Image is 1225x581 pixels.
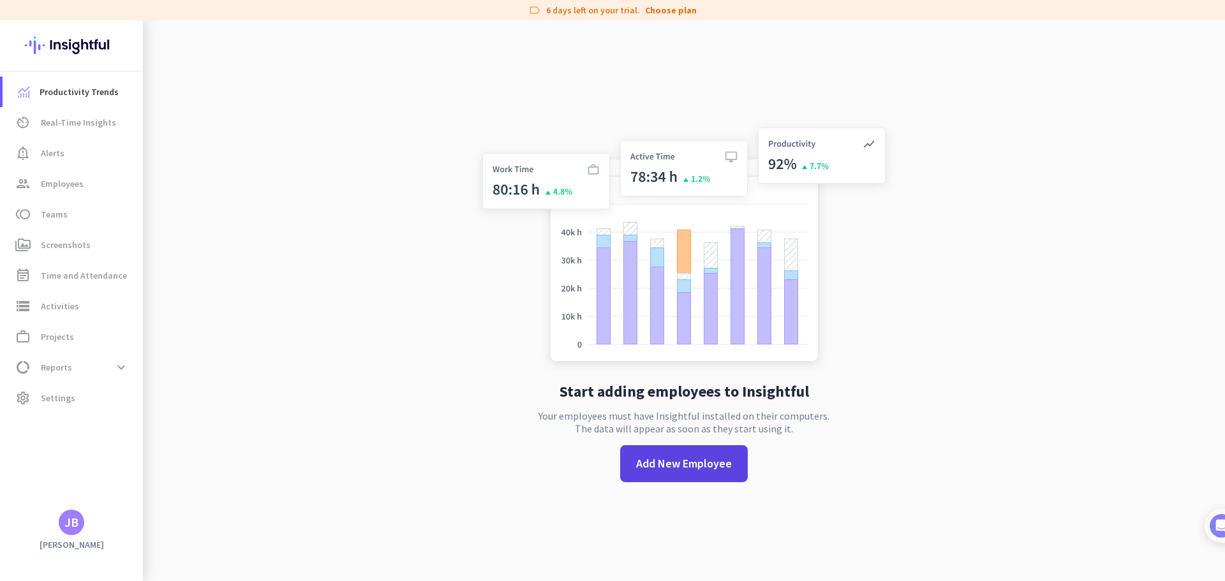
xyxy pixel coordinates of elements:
i: settings [15,390,31,406]
h2: Start adding employees to Insightful [560,384,809,399]
i: storage [15,298,31,314]
a: storageActivities [3,291,143,321]
i: notification_important [15,145,31,161]
i: work_outline [15,329,31,344]
span: Reports [41,360,72,375]
span: Alerts [41,145,64,161]
span: Settings [41,390,75,406]
i: label [528,4,541,17]
a: av_timerReal-Time Insights [3,107,143,138]
span: Employees [41,176,84,191]
i: av_timer [15,115,31,130]
a: perm_mediaScreenshots [3,230,143,260]
img: no-search-results [473,120,895,374]
i: perm_media [15,237,31,253]
a: work_outlineProjects [3,321,143,352]
i: toll [15,207,31,222]
p: Your employees must have Insightful installed on their computers. The data will appear as soon as... [538,409,829,435]
span: Activities [41,298,79,314]
button: expand_more [110,356,133,379]
a: event_noteTime and Attendance [3,260,143,291]
a: tollTeams [3,199,143,230]
span: Real-Time Insights [41,115,116,130]
span: Projects [41,329,74,344]
i: event_note [15,268,31,283]
i: data_usage [15,360,31,375]
span: Teams [41,207,68,222]
a: settingsSettings [3,383,143,413]
a: Choose plan [645,4,697,17]
a: groupEmployees [3,168,143,199]
button: Add New Employee [620,445,748,482]
a: notification_importantAlerts [3,138,143,168]
div: JB [64,516,78,529]
span: Add New Employee [636,455,732,472]
img: Insightful logo [25,20,118,70]
span: Productivity Trends [40,84,119,99]
img: menu-item [18,86,29,98]
span: Time and Attendance [41,268,127,283]
a: data_usageReportsexpand_more [3,352,143,383]
span: Screenshots [41,237,91,253]
i: group [15,176,31,191]
a: menu-itemProductivity Trends [3,77,143,107]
